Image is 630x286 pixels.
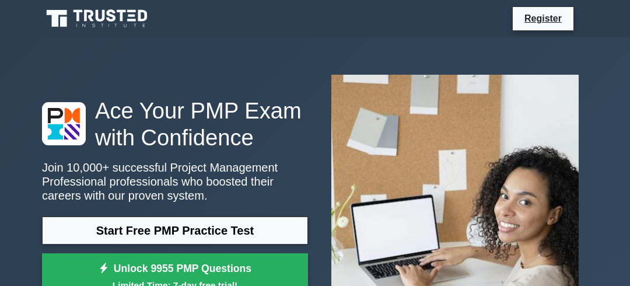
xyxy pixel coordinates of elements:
a: Start Free PMP Practice Test [42,217,308,245]
h1: Ace Your PMP Exam with Confidence [42,97,308,151]
p: Join 10,000+ successful Project Management Professional professionals who boosted their careers w... [42,161,308,203]
a: Register [517,11,569,26]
